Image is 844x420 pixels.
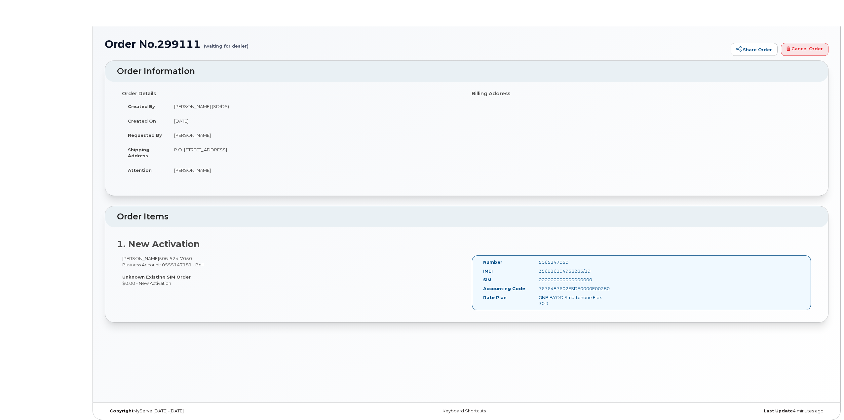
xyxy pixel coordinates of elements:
[483,294,507,301] label: Rate Plan
[117,67,816,76] h2: Order Information
[110,408,134,413] strong: Copyright
[128,147,149,159] strong: Shipping Address
[117,239,200,249] strong: 1. New Activation
[764,408,793,413] strong: Last Update
[178,256,192,261] span: 7050
[168,142,462,163] td: P.O. [STREET_ADDRESS]
[128,133,162,138] strong: Requested By
[534,259,611,265] div: 5065247050
[534,294,611,307] div: GNB BYOD Smartphone Flex 30D
[204,38,249,49] small: (waiting for dealer)
[472,91,811,96] h4: Billing Address
[483,268,493,274] label: IMEI
[483,259,502,265] label: Number
[534,286,611,292] div: 7676487602ESDF0000E00280
[781,43,828,56] a: Cancel Order
[483,277,491,283] label: SIM
[731,43,778,56] a: Share Order
[587,408,828,414] div: 4 minutes ago
[128,104,155,109] strong: Created By
[534,268,611,274] div: 356826104958283/19
[442,408,486,413] a: Keyboard Shortcuts
[128,118,156,124] strong: Created On
[117,255,467,286] div: [PERSON_NAME] Business Account: 0555147181 - Bell $0.00 - New Activation
[117,212,816,221] h2: Order Items
[128,168,152,173] strong: Attention
[105,38,727,50] h1: Order No.299111
[168,114,462,128] td: [DATE]
[168,163,462,177] td: [PERSON_NAME]
[122,274,191,280] strong: Unknown Existing SIM Order
[168,256,178,261] span: 524
[534,277,611,283] div: 000000000000000000
[168,99,462,114] td: [PERSON_NAME] (SD/DS)
[122,91,462,96] h4: Order Details
[159,256,192,261] span: 506
[483,286,525,292] label: Accounting Code
[105,408,346,414] div: MyServe [DATE]–[DATE]
[168,128,462,142] td: [PERSON_NAME]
